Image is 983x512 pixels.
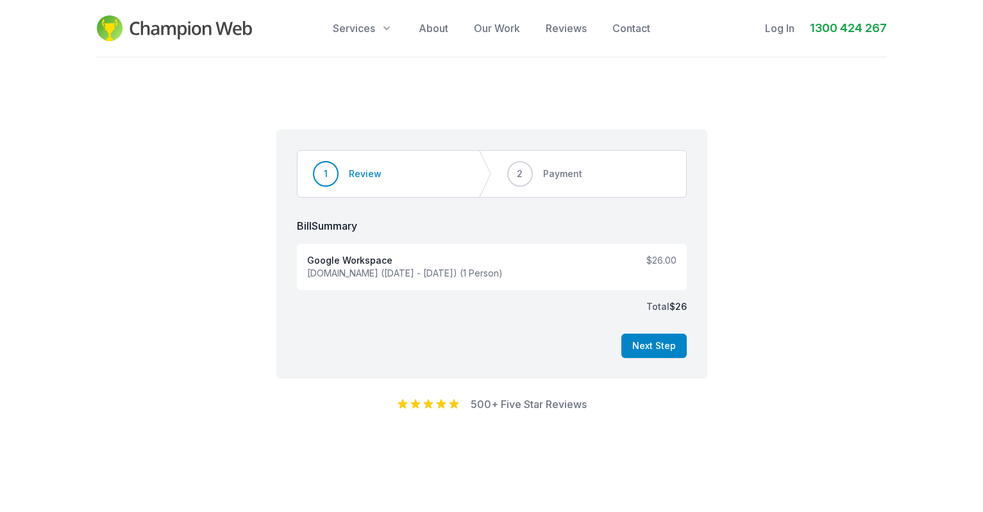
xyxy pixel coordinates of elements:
button: Services [333,21,393,36]
button: Next Step [621,334,687,358]
nav: Progress [297,150,687,198]
span: Services [333,21,375,36]
span: Bill Summary [297,219,357,232]
div: $ 26.00 [646,254,676,267]
img: Champion Web [97,15,253,41]
div: [DOMAIN_NAME] ([DATE] - [DATE]) (1 Person) [307,267,503,280]
a: Our Work [474,21,520,36]
span: 2 [517,167,523,180]
span: Review [349,167,382,180]
p: Total [646,300,687,313]
span: $ 26 [669,301,687,312]
a: Reviews [546,21,587,36]
a: Log In [765,21,794,36]
p: Google Workspace [307,254,503,267]
a: 500+ Five Star Reviews [471,398,587,411]
span: Payment [543,167,582,180]
a: 1300 424 267 [810,19,887,37]
a: About [419,21,448,36]
a: Contact [612,21,650,36]
span: 1 [324,167,328,180]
